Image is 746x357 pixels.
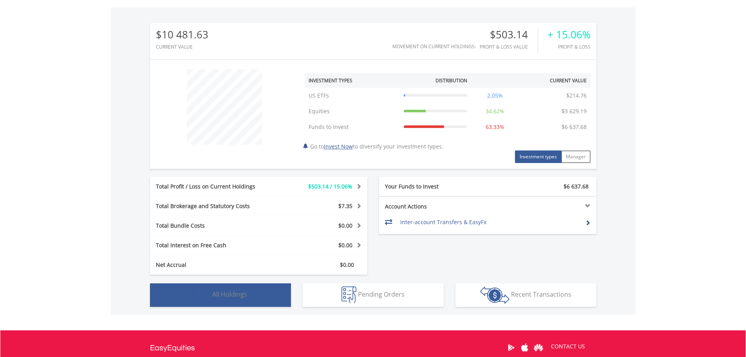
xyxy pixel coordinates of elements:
span: $0.00 [340,261,354,268]
td: $214.76 [562,88,591,103]
div: Profit & Loss Value [480,44,538,49]
button: All Holdings [150,283,291,307]
div: Go to to diversify your investment types. [299,65,596,163]
div: Total Profit / Loss on Current Holdings [150,183,277,190]
div: Net Accrual [150,261,277,269]
a: Invest Now [324,143,353,150]
td: Equities [305,103,400,119]
div: CURRENT VALUE [156,44,208,49]
span: $0.00 [338,241,352,249]
div: Total Bundle Costs [150,222,277,230]
th: Investment Types [305,73,400,88]
td: $3 629.19 [558,103,591,119]
span: $0.00 [338,222,352,229]
span: Recent Transactions [511,290,571,299]
div: Movement on Current Holdings: [392,44,476,49]
div: Your Funds to Invest [379,183,488,190]
button: Recent Transactions [455,283,596,307]
div: Profit & Loss [547,44,591,49]
span: $7.35 [338,202,352,210]
th: Current Value [519,73,591,88]
span: All Holdings [212,290,247,299]
div: Account Actions [379,203,488,210]
img: holdings-wht.png [194,286,211,303]
img: pending_instructions-wht.png [341,286,356,303]
td: 2.05% [471,88,519,103]
div: $503.14 [480,29,538,40]
div: Distribution [435,77,467,84]
span: $503.14 / 15.06% [308,183,352,190]
span: $6 637.68 [564,183,589,190]
div: Total Interest on Free Cash [150,241,277,249]
td: Inter-account Transfers & EasyFx [400,216,579,228]
td: $6 637.68 [558,119,591,135]
div: Total Brokerage and Statutory Costs [150,202,277,210]
button: Manager [561,150,591,163]
td: US ETFs [305,88,400,103]
td: Funds to Invest [305,119,400,135]
div: + 15.06% [547,29,591,40]
button: Investment types [515,150,562,163]
td: 34.62% [471,103,519,119]
div: $10 481.63 [156,29,208,40]
span: Pending Orders [358,290,405,299]
td: 63.33% [471,119,519,135]
button: Pending Orders [303,283,444,307]
img: transactions-zar-wht.png [480,286,509,304]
